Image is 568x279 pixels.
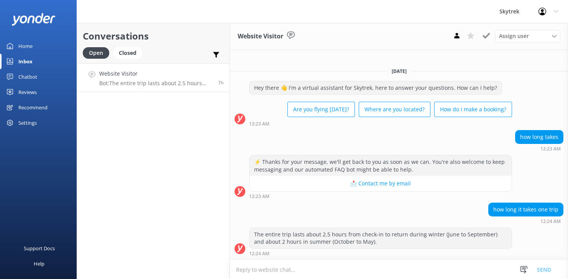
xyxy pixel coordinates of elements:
[515,130,563,144] div: how long takes
[18,69,37,84] div: Chatbot
[249,193,512,199] div: Sep 16 2025 12:23am (UTC +12:00) Pacific/Auckland
[77,63,230,92] a: Website VisitorBot:The entire trip lasts about 2.5 hours from check-in to return during winter (J...
[488,218,563,224] div: Sep 16 2025 12:24am (UTC +12:00) Pacific/Auckland
[113,47,142,59] div: Closed
[113,48,146,57] a: Closed
[434,102,512,117] button: How do I make a booking?
[18,84,37,100] div: Reviews
[250,81,502,94] div: Hey there 👋 I'm a virtual assistant for Skytrek, here to answer your questions. How can I help?
[250,155,512,176] div: ⚡ Thanks for your message, we'll get back to you as soon as we can. You're also welcome to keep m...
[249,122,269,126] strong: 12:23 AM
[250,176,512,191] button: 📩 Contact me by email
[18,115,37,130] div: Settings
[238,31,283,41] h3: Website Visitor
[34,256,44,271] div: Help
[489,203,563,216] div: how long it takes one trip
[83,47,109,59] div: Open
[24,241,55,256] div: Support Docs
[249,121,512,126] div: Sep 16 2025 12:23am (UTC +12:00) Pacific/Auckland
[83,48,113,57] a: Open
[540,147,561,151] strong: 12:23 AM
[11,13,56,26] img: yonder-white-logo.png
[249,251,269,256] strong: 12:24 AM
[99,69,212,78] h4: Website Visitor
[18,54,33,69] div: Inbox
[249,194,269,199] strong: 12:23 AM
[218,79,224,86] span: Sep 16 2025 12:24am (UTC +12:00) Pacific/Auckland
[250,228,512,248] div: The entire trip lasts about 2.5 hours from check-in to return during winter (June to September) a...
[287,102,355,117] button: Are you flying [DATE]?
[540,219,561,224] strong: 12:24 AM
[249,251,512,256] div: Sep 16 2025 12:24am (UTC +12:00) Pacific/Auckland
[18,38,33,54] div: Home
[99,80,212,87] p: Bot: The entire trip lasts about 2.5 hours from check-in to return during winter (June to Septemb...
[359,102,430,117] button: Where are you located?
[499,32,529,40] span: Assign user
[387,68,411,74] span: [DATE]
[515,146,563,151] div: Sep 16 2025 12:23am (UTC +12:00) Pacific/Auckland
[83,29,224,43] h2: Conversations
[18,100,48,115] div: Recommend
[495,30,560,42] div: Assign User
